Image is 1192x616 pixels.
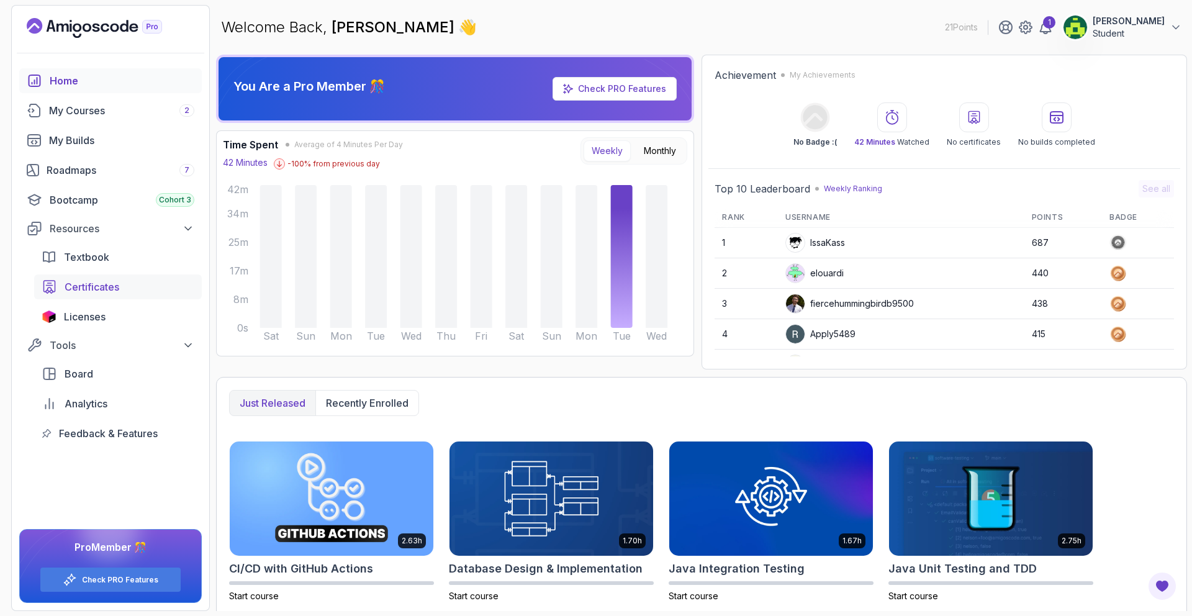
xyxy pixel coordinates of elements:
td: 401 [1024,350,1102,380]
span: Certificates [65,279,119,294]
img: Java Unit Testing and TDD card [889,442,1093,556]
span: Textbook [64,250,109,265]
img: Database Design & Implementation card [449,442,653,556]
a: feedback [34,421,202,446]
div: My Builds [49,133,194,148]
h2: Database Design & Implementation [449,560,643,577]
a: certificates [34,274,202,299]
th: Username [778,207,1024,228]
th: Rank [715,207,778,228]
tspan: Sat [263,330,279,342]
a: 1 [1038,20,1053,35]
span: Feedback & Features [59,426,158,441]
span: Analytics [65,396,107,411]
button: Open Feedback Button [1147,571,1177,601]
tspan: Sun [296,330,315,342]
button: Check PRO Features [40,567,181,592]
tspan: 42m [227,183,248,196]
td: 687 [1024,228,1102,258]
td: 415 [1024,319,1102,350]
td: 4 [715,319,778,350]
a: home [19,68,202,93]
a: licenses [34,304,202,329]
th: Badge [1102,207,1174,228]
h2: CI/CD with GitHub Actions [229,560,373,577]
span: 👋 [458,17,477,38]
div: Bootcamp [50,192,194,207]
button: See all [1139,180,1174,197]
div: 1 [1043,16,1055,29]
td: 2 [715,258,778,289]
a: roadmaps [19,158,202,183]
span: 42 Minutes [854,137,895,147]
p: 2.75h [1062,536,1081,546]
a: Landing page [27,18,191,38]
p: No certificates [947,137,1001,147]
span: Start course [449,591,499,601]
p: My Achievements [790,70,856,80]
a: Java Unit Testing and TDD card2.75hJava Unit Testing and TDDStart course [888,441,1093,602]
p: Just released [240,396,305,410]
td: 440 [1024,258,1102,289]
span: Start course [229,591,279,601]
div: Tools [50,338,194,353]
a: Check PRO Features [82,575,158,585]
img: user profile image [1063,16,1087,39]
p: Watched [854,137,929,147]
button: Just released [230,391,315,415]
img: jetbrains icon [42,310,56,323]
tspan: 17m [230,265,248,277]
img: user profile image [786,325,805,343]
div: fiercehummingbirdb9500 [785,294,914,314]
tspan: Sat [508,330,525,342]
p: -100 % from previous day [287,159,380,169]
span: [PERSON_NAME] [332,18,458,36]
tspan: Mon [330,330,352,342]
tspan: 25m [228,236,248,248]
tspan: 0s [237,322,248,334]
td: 438 [1024,289,1102,319]
span: Start course [888,591,938,601]
span: 7 [184,165,189,175]
td: 1 [715,228,778,258]
div: Home [50,73,194,88]
p: 1.67h [842,536,862,546]
button: Resources [19,217,202,240]
a: builds [19,128,202,153]
button: Recently enrolled [315,391,418,415]
p: [PERSON_NAME] [1093,15,1165,27]
a: board [34,361,202,386]
td: 3 [715,289,778,319]
a: textbook [34,245,202,269]
div: Apply5489 [785,324,856,344]
div: elouardi [785,263,844,283]
tspan: Sun [542,330,561,342]
button: Tools [19,334,202,356]
tspan: Tue [367,330,385,342]
button: user profile image[PERSON_NAME]Student [1063,15,1182,40]
div: My Courses [49,103,194,118]
p: Welcome Back, [221,17,477,37]
tspan: Tue [613,330,631,342]
p: 1.70h [623,536,642,546]
h2: Top 10 Leaderboard [715,181,810,196]
a: bootcamp [19,188,202,212]
p: Weekly Ranking [824,184,882,194]
img: Java Integration Testing card [669,442,873,556]
span: Board [65,366,93,381]
div: IssaKass [785,233,845,253]
th: Points [1024,207,1102,228]
a: Java Integration Testing card1.67hJava Integration TestingStart course [669,441,874,602]
p: Recently enrolled [326,396,409,410]
tspan: Wed [401,330,422,342]
p: You Are a Pro Member 🎊 [233,78,385,95]
div: Resources [50,221,194,236]
h2: Achievement [715,68,776,83]
h2: Java Integration Testing [669,560,805,577]
a: courses [19,98,202,123]
img: default monster avatar [786,264,805,283]
tspan: Thu [436,330,456,342]
span: Average of 4 Minutes Per Day [294,140,403,150]
img: CI/CD with GitHub Actions card [230,442,433,556]
tspan: Wed [646,330,667,342]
